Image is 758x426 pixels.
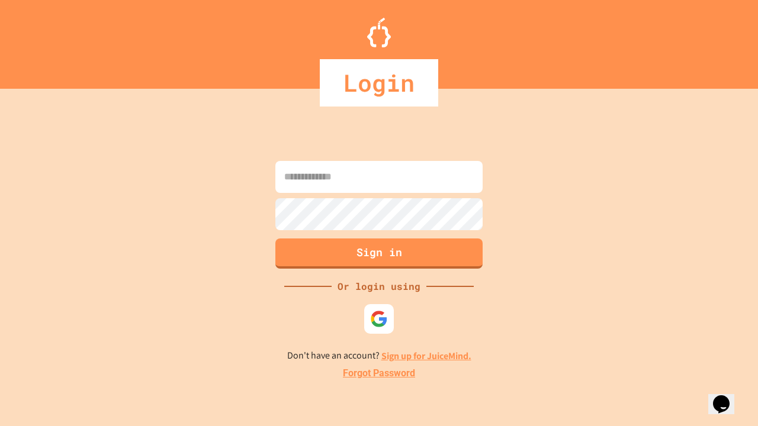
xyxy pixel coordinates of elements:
[370,310,388,328] img: google-icon.svg
[332,279,426,293] div: Or login using
[367,18,391,47] img: Logo.svg
[287,348,471,363] p: Don't have an account?
[275,238,483,269] button: Sign in
[708,379,746,414] iframe: chat widget
[381,350,471,362] a: Sign up for JuiceMind.
[343,366,415,380] a: Forgot Password
[320,59,438,106] div: Login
